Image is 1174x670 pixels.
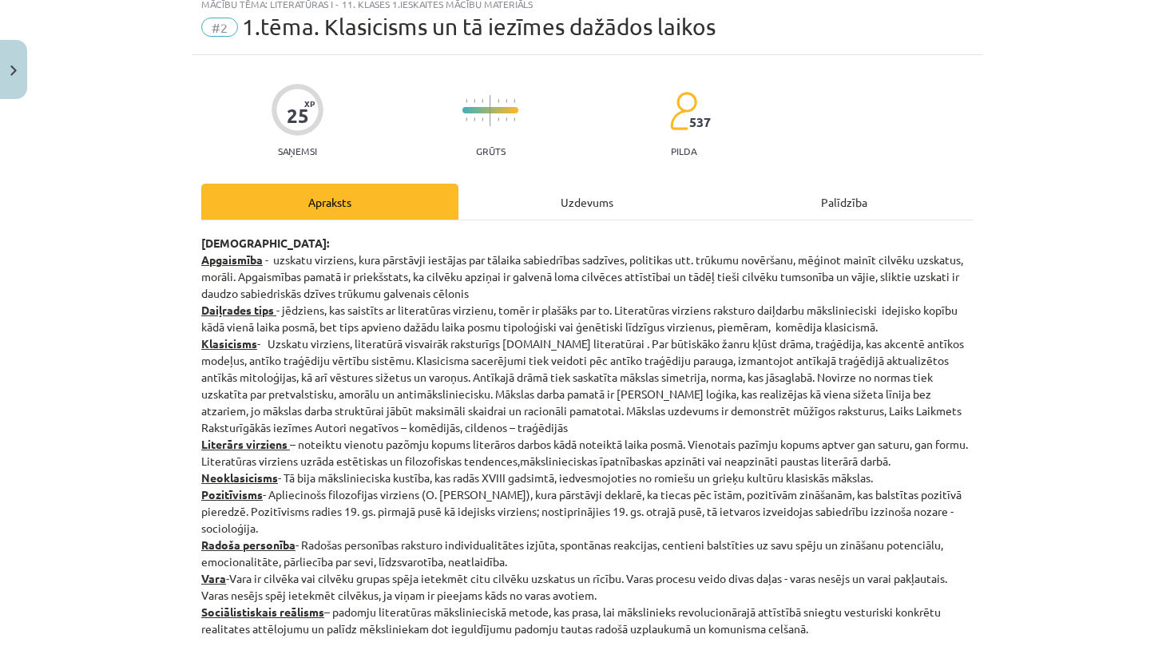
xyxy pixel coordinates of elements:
[201,470,278,485] strong: Neoklasicisms
[498,117,499,121] img: icon-short-line-57e1e144782c952c97e751825c79c345078a6d821885a25fce030b3d8c18986b.svg
[304,99,315,108] span: XP
[201,303,274,317] strong: Daiļrades tips
[689,115,711,129] span: 537
[287,105,309,127] div: 25
[201,252,263,267] u: Apgaismība
[458,184,716,220] div: Uzdevums
[474,117,475,121] img: icon-short-line-57e1e144782c952c97e751825c79c345078a6d821885a25fce030b3d8c18986b.svg
[201,487,263,502] strong: Pozitīvisms
[490,95,491,126] img: icon-long-line-d9ea69661e0d244f92f715978eff75569469978d946b2353a9bb055b3ed8787d.svg
[466,99,467,103] img: icon-short-line-57e1e144782c952c97e751825c79c345078a6d821885a25fce030b3d8c18986b.svg
[482,99,483,103] img: icon-short-line-57e1e144782c952c97e751825c79c345078a6d821885a25fce030b3d8c18986b.svg
[10,65,17,76] img: icon-close-lesson-0947bae3869378f0d4975bcd49f059093ad1ed9edebbc8119c70593378902aed.svg
[201,18,238,37] span: #2
[476,145,506,157] p: Grūts
[514,117,515,121] img: icon-short-line-57e1e144782c952c97e751825c79c345078a6d821885a25fce030b3d8c18986b.svg
[272,145,323,157] p: Saņemsi
[201,236,329,250] strong: [DEMOGRAPHIC_DATA]:
[506,117,507,121] img: icon-short-line-57e1e144782c952c97e751825c79c345078a6d821885a25fce030b3d8c18986b.svg
[466,117,467,121] img: icon-short-line-57e1e144782c952c97e751825c79c345078a6d821885a25fce030b3d8c18986b.svg
[201,537,295,552] strong: Radoša personība
[201,184,458,220] div: Apraksts
[201,437,288,451] strong: Literārs virziens
[498,99,499,103] img: icon-short-line-57e1e144782c952c97e751825c79c345078a6d821885a25fce030b3d8c18986b.svg
[671,145,696,157] p: pilda
[201,235,973,637] p: - uzskatu virziens, kura pārstāvji iestājas par tālaika sabiedrības sadzīves, politikas utt. trūk...
[201,571,226,585] strong: Vara
[506,99,507,103] img: icon-short-line-57e1e144782c952c97e751825c79c345078a6d821885a25fce030b3d8c18986b.svg
[201,605,324,619] strong: Sociālistiskais reālisms
[514,99,515,103] img: icon-short-line-57e1e144782c952c97e751825c79c345078a6d821885a25fce030b3d8c18986b.svg
[242,14,716,40] span: 1.tēma. Klasicisms un tā iezīmes dažādos laikos
[669,91,697,131] img: students-c634bb4e5e11cddfef0936a35e636f08e4e9abd3cc4e673bd6f9a4125e45ecb1.svg
[716,184,973,220] div: Palīdzība
[482,117,483,121] img: icon-short-line-57e1e144782c952c97e751825c79c345078a6d821885a25fce030b3d8c18986b.svg
[201,336,257,351] strong: Klasicisms
[474,99,475,103] img: icon-short-line-57e1e144782c952c97e751825c79c345078a6d821885a25fce030b3d8c18986b.svg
